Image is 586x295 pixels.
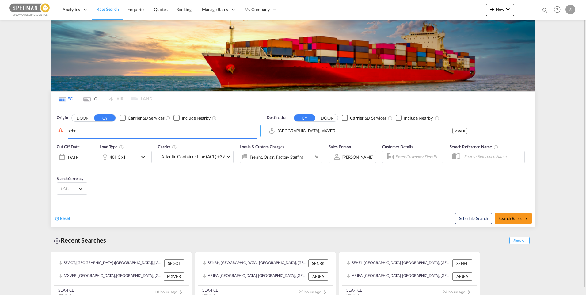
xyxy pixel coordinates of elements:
md-icon: Unchecked: Search for CY (Container Yard) services for all selected carriers.Checked : Search for... [166,116,170,121]
span: Load Type [100,144,124,149]
div: 40HC x1icon-chevron-down [100,151,152,163]
div: Recent Searches [51,233,108,247]
div: SEA-FCL [346,287,362,293]
div: SEHEL, Helsingborg, Sweden, Northern Europe, Europe [347,259,451,267]
md-icon: icon-magnify [542,7,548,13]
span: My Company [245,6,270,13]
div: AEJEA, Jebel Ali, United Arab Emirates, Middle East, Middle East [203,272,307,280]
md-icon: icon-chevron-down [504,6,512,13]
md-icon: icon-information-outline [119,145,124,150]
div: icon-refreshReset [54,215,70,222]
md-icon: icon-chevron-down [313,153,321,160]
md-checkbox: Checkbox No Ink [396,115,433,121]
span: Help [552,4,562,15]
div: Include Nearby [182,115,211,121]
md-icon: icon-arrow-right [524,217,528,221]
div: 40HC x1 [110,153,126,161]
button: Search Ratesicon-arrow-right [495,213,532,224]
div: AEJEA [308,272,328,280]
div: SENRK [308,259,328,267]
button: DOOR [72,114,93,121]
div: SEA-FCL [58,287,74,293]
span: 23 hours ago [299,289,329,294]
div: MXVER, Veracruz, Mexico, Mexico & Central America, Americas [59,272,162,280]
div: SEA-FCL [202,287,218,293]
span: Sales Person [329,144,351,149]
md-checkbox: Checkbox No Ink [342,115,386,121]
div: S [565,5,575,14]
span: Manage Rates [202,6,228,13]
span: Show All [509,237,530,244]
input: Search by Port [68,126,257,136]
md-tab-item: LCL [79,92,103,105]
span: USD [61,186,78,192]
span: Carrier [158,144,177,149]
button: CY [294,114,315,121]
md-icon: icon-backup-restore [53,237,61,245]
span: 24 hours ago [443,289,473,294]
span: Reset [60,216,70,221]
button: Note: By default Schedule search will only considerorigin ports, destination ports and cut off da... [455,213,492,224]
span: Rate Search [97,6,119,12]
md-tab-item: FCL [54,92,79,105]
span: Quotes [154,7,167,12]
div: Freight Origin Factory Stuffingicon-chevron-down [240,151,322,163]
input: Enter Customer Details [395,152,441,161]
span: Atlantic Container Line (ACL) +39 [161,154,225,160]
span: Search Rates [499,216,528,221]
md-icon: icon-refresh [54,216,60,221]
div: [DATE] [67,155,79,160]
div: AEJEA [452,272,472,280]
span: Bookings [176,7,193,12]
div: Include Nearby [404,115,433,121]
div: Freight Origin Factory Stuffing [250,153,304,161]
div: MXVER [164,272,184,280]
md-pagination-wrapper: Use the left and right arrow keys to navigate between tabs [54,92,152,105]
div: AEJEA, Jebel Ali, United Arab Emirates, Middle East, Middle East [347,272,451,280]
md-select: Select Currency: $ USDUnited States Dollar [60,184,84,193]
span: Search Reference Name [450,144,498,149]
div: SEHEL [452,259,472,267]
div: Origin DOOR CY Checkbox No InkUnchecked: Search for CY (Container Yard) services for all selected... [51,105,535,227]
md-checkbox: Checkbox No Ink [120,115,164,121]
img: LCL+%26+FCL+BACKGROUND.png [51,20,535,91]
button: DOOR [316,114,338,121]
md-icon: Your search will be saved by the below given name [493,145,498,150]
div: SENRK, Norrkoping, Sweden, Northern Europe, Europe [203,259,307,267]
span: New [489,7,512,12]
span: Search Currency [57,176,83,181]
span: Cut Off Date [57,144,80,149]
div: Carrier SD Services [350,115,386,121]
div: Help [552,4,565,15]
span: Origin [57,115,68,121]
div: [DATE] [57,151,93,163]
span: Enquiries [127,7,145,12]
md-icon: The selected Trucker/Carrierwill be displayed in the rate results If the rates are from another f... [172,145,177,150]
div: MXVER [452,128,467,134]
div: icon-magnify [542,7,548,16]
img: c12ca350ff1b11efb6b291369744d907.png [9,3,51,17]
div: SEGOT [164,259,184,267]
span: Locals & Custom Charges [240,144,284,149]
input: Search Reference Name [461,152,524,161]
md-icon: Unchecked: Ignores neighbouring ports when fetching rates.Checked : Includes neighbouring ports w... [435,116,439,121]
md-checkbox: Checkbox No Ink [173,115,211,121]
md-icon: Unchecked: Search for CY (Container Yard) services for all selected carriers.Checked : Search for... [388,116,393,121]
div: [PERSON_NAME] [342,155,374,159]
md-input-container: Gothenburg (Goteborg), SEGOT [57,125,260,137]
md-icon: icon-plus 400-fg [489,6,496,13]
button: icon-plus 400-fgNewicon-chevron-down [486,4,514,16]
span: Analytics [63,6,80,13]
md-icon: Unchecked: Ignores neighbouring ports when fetching rates.Checked : Includes neighbouring ports w... [212,116,217,121]
input: Search by Port [278,126,452,136]
span: Customer Details [382,144,413,149]
md-select: Sales Person: Sven Sjostrand [342,152,374,161]
md-input-container: Veracruz, MXVER [267,125,470,137]
md-datepicker: Select [57,163,61,171]
div: SEGOT, Gothenburg (Goteborg), Sweden, Northern Europe, Europe [59,259,163,267]
md-icon: icon-chevron-down [139,153,150,161]
button: CY [94,114,116,121]
span: 18 hours ago [154,289,185,294]
div: Carrier SD Services [128,115,164,121]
